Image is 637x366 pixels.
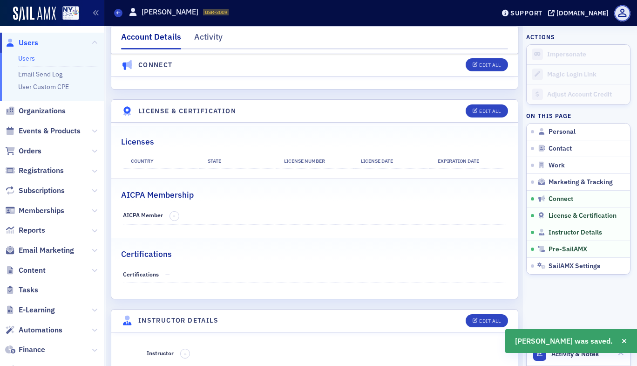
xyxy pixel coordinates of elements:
a: Events & Products [5,126,81,136]
a: Organizations [5,106,66,116]
a: Email Send Log [18,70,62,78]
div: Edit All [479,109,501,114]
span: Instructor [147,349,174,357]
h4: Connect [138,60,173,70]
div: Edit All [479,63,501,68]
span: – [184,351,187,357]
div: Support [510,9,542,17]
th: License Date [353,154,430,168]
span: – [173,213,176,219]
a: Finance [5,345,45,355]
a: Subscriptions [5,186,65,196]
div: Magic Login Link [547,70,625,79]
span: Orders [19,146,41,156]
span: Profile [614,5,630,21]
div: [DOMAIN_NAME] [556,9,609,17]
a: Adjust Account Credit [527,84,630,104]
span: AICPA Member [123,211,163,219]
img: SailAMX [62,6,79,21]
span: Automations [19,325,62,335]
a: Users [18,54,35,62]
a: Content [5,265,46,276]
span: E-Learning [19,305,55,315]
button: Edit All [466,104,508,117]
button: Edit All [466,314,508,327]
h2: AICPA Membership [121,189,194,201]
span: Users [19,38,38,48]
button: Edit All [466,59,508,72]
span: Work [549,161,565,170]
div: Activity [194,31,223,48]
span: Reports [19,225,45,235]
h4: On this page [526,111,630,120]
span: Content [19,265,46,276]
button: [DOMAIN_NAME] [548,10,612,16]
th: Country [123,154,200,168]
span: Registrations [19,166,64,176]
h4: Actions [526,33,555,41]
h1: [PERSON_NAME] [142,7,198,17]
a: E-Learning [5,305,55,315]
th: License Number [276,154,353,168]
span: Memberships [19,206,64,216]
a: Tasks [5,285,38,295]
h4: License & Certification [138,106,236,116]
a: Registrations [5,166,64,176]
th: Expiration Date [429,154,506,168]
span: Events & Products [19,126,81,136]
h2: Certifications [121,248,172,260]
a: User Custom CPE [18,83,69,91]
span: USR-3009 [205,9,227,15]
th: State [199,154,276,168]
span: Contact [549,145,572,153]
span: — [165,270,170,278]
span: Pre-SailAMX [549,245,587,254]
span: License & Certification [549,212,617,220]
span: Organizations [19,106,66,116]
img: SailAMX [13,7,56,21]
span: Personal [549,128,576,136]
span: Activity & Notes [551,349,599,359]
a: Reports [5,225,45,235]
span: [PERSON_NAME] was saved. [515,336,613,347]
span: Email Marketing [19,245,74,256]
span: Tasks [19,285,38,295]
span: Finance [19,345,45,355]
span: Certifications [123,270,159,278]
span: Marketing & Tracking [549,178,613,186]
span: Connect [549,195,573,203]
div: Adjust Account Credit [547,90,625,99]
h2: Licenses [121,136,154,148]
a: Orders [5,146,41,156]
a: Memberships [5,206,64,216]
span: Instructor Details [549,228,602,237]
h4: Instructor Details [138,316,218,325]
span: SailAMX Settings [549,262,600,270]
a: Email Marketing [5,245,74,256]
div: Edit All [479,318,501,324]
a: Users [5,38,38,48]
a: View Homepage [56,6,79,22]
button: Impersonate [547,50,586,59]
a: Automations [5,325,62,335]
div: Account Details [121,31,181,49]
span: Subscriptions [19,186,65,196]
